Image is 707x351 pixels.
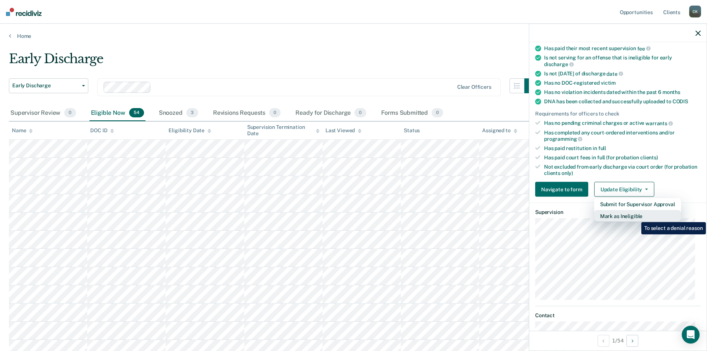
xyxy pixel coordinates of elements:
[672,98,688,104] span: CODIS
[544,129,701,142] div: Has completed any court-ordered interventions and/or
[269,108,281,118] span: 0
[12,82,79,89] span: Early Discharge
[544,70,701,77] div: Is not [DATE] of discharge
[645,120,673,126] span: warrants
[212,105,282,121] div: Revisions Requests
[626,335,638,347] button: Next Opportunity
[544,155,701,161] div: Has paid court fees in full (for probation
[598,145,606,151] span: full
[9,51,539,72] div: Early Discharge
[662,89,680,95] span: months
[9,105,78,121] div: Supervisor Review
[535,111,701,117] div: Requirements for officers to check
[544,145,701,152] div: Has paid restitution in
[325,127,361,134] div: Last Viewed
[432,108,443,118] span: 0
[682,326,700,344] div: Open Intercom Messenger
[354,108,366,118] span: 0
[544,45,701,52] div: Has paid their most recent supervision
[535,182,588,197] button: Navigate to form
[544,163,701,176] div: Not excluded from early discharge via court order (for probation clients
[90,127,114,134] div: DOC ID
[247,124,320,137] div: Supervision Termination Date
[640,155,658,160] span: clients)
[594,198,681,210] button: Submit for Supervisor Approval
[544,98,701,105] div: DNA has been collected and successfully uploaded to
[89,105,145,121] div: Eligible Now
[157,105,200,121] div: Snoozed
[535,182,591,197] a: Navigate to form link
[129,108,144,118] span: 54
[544,61,574,67] span: discharge
[9,33,698,39] a: Home
[594,210,681,222] button: Mark as Ineligible
[294,105,367,121] div: Ready for Discharge
[64,108,76,118] span: 0
[601,80,616,86] span: victim
[544,89,701,95] div: Has no violation incidents dated within the past 6
[186,108,198,118] span: 3
[380,105,445,121] div: Forms Submitted
[535,209,701,215] dt: Supervision
[598,335,609,347] button: Previous Opportunity
[689,6,701,17] div: C K
[168,127,211,134] div: Eligibility Date
[457,84,491,90] div: Clear officers
[529,331,707,350] div: 1 / 54
[594,182,654,197] button: Update Eligibility
[544,55,701,67] div: Is not serving for an offense that is ineligible for early
[637,45,651,51] span: fee
[544,136,582,142] span: programming
[404,127,420,134] div: Status
[6,8,42,16] img: Recidiviz
[544,80,701,86] div: Has no DOC-registered
[482,127,517,134] div: Assigned to
[535,312,701,319] dt: Contact
[606,71,623,77] span: date
[12,127,33,134] div: Name
[562,170,573,176] span: only)
[544,120,701,127] div: Has no pending criminal charges or active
